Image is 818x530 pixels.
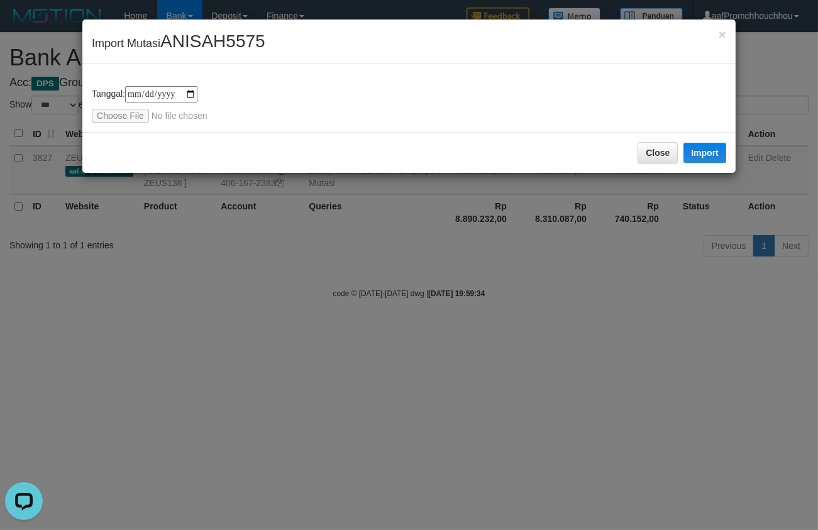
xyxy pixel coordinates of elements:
button: Import [683,143,726,163]
span: × [719,27,726,41]
span: ANISAH5575 [160,31,265,51]
button: Close [638,142,678,163]
button: Close [719,28,726,41]
div: Tanggal: [92,86,726,123]
span: Import Mutasi [92,37,265,50]
button: Open LiveChat chat widget [5,5,43,43]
